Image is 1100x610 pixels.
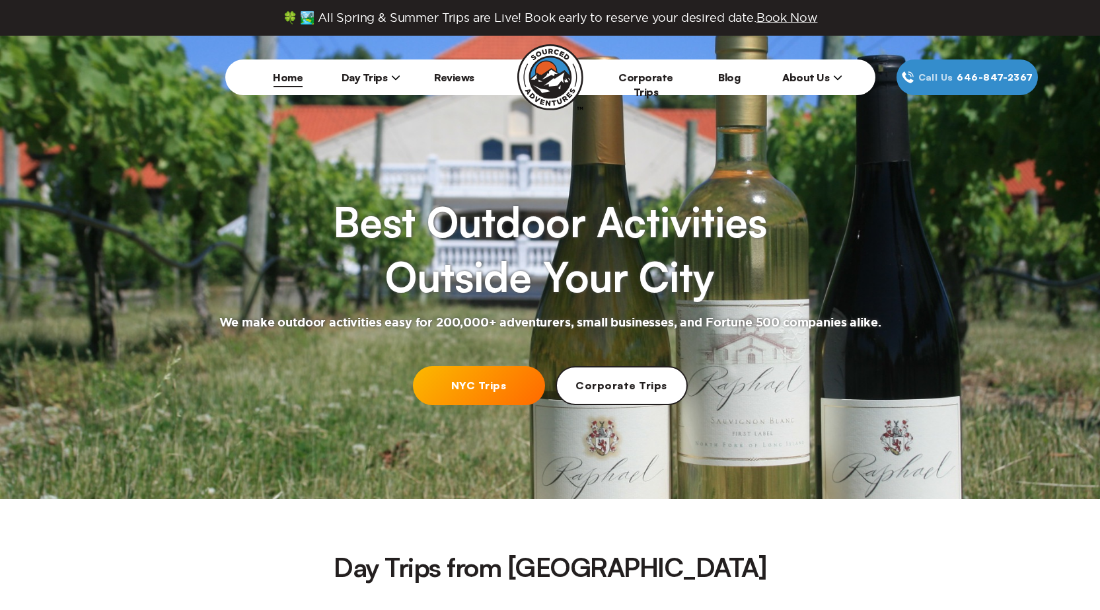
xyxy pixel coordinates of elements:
a: Call Us646‍-847‍-2367 [897,59,1038,95]
h2: We make outdoor activities easy for 200,000+ adventurers, small businesses, and Fortune 500 compa... [219,315,881,331]
span: 646‍-847‍-2367 [957,70,1033,85]
span: About Us [782,71,842,84]
a: Corporate Trips [556,366,688,405]
span: Day Trips [342,71,401,84]
h1: Best Outdoor Activities Outside Your City [333,194,766,305]
span: Call Us [914,70,957,85]
a: NYC Trips [413,366,545,405]
span: Book Now [756,11,818,24]
a: Home [273,71,303,84]
a: Blog [718,71,740,84]
img: Sourced Adventures company logo [517,44,583,110]
span: 🍀 🏞️ All Spring & Summer Trips are Live! Book early to reserve your desired date. [283,11,818,25]
a: Reviews [434,71,474,84]
a: Corporate Trips [618,71,673,98]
